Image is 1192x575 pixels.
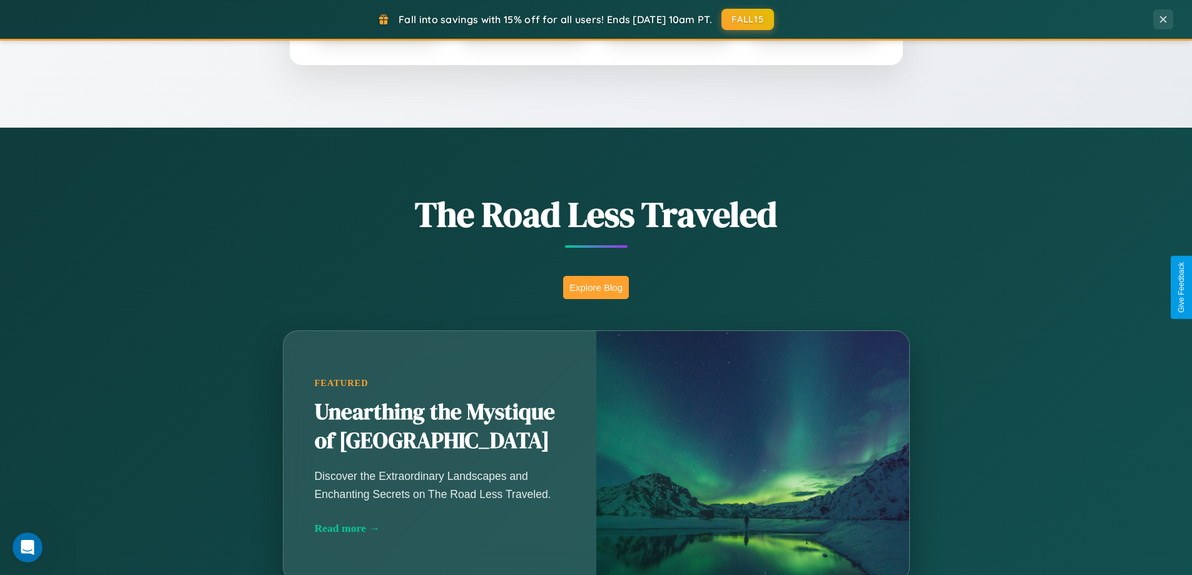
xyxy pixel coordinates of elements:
div: Give Feedback [1177,262,1186,313]
iframe: Intercom live chat [13,532,43,562]
span: Fall into savings with 15% off for all users! Ends [DATE] 10am PT. [399,13,712,26]
div: Read more → [315,522,565,535]
h1: The Road Less Traveled [221,190,972,238]
p: Discover the Extraordinary Landscapes and Enchanting Secrets on The Road Less Traveled. [315,467,565,502]
div: Featured [315,378,565,389]
button: FALL15 [721,9,774,30]
h2: Unearthing the Mystique of [GEOGRAPHIC_DATA] [315,398,565,455]
button: Explore Blog [563,276,629,299]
